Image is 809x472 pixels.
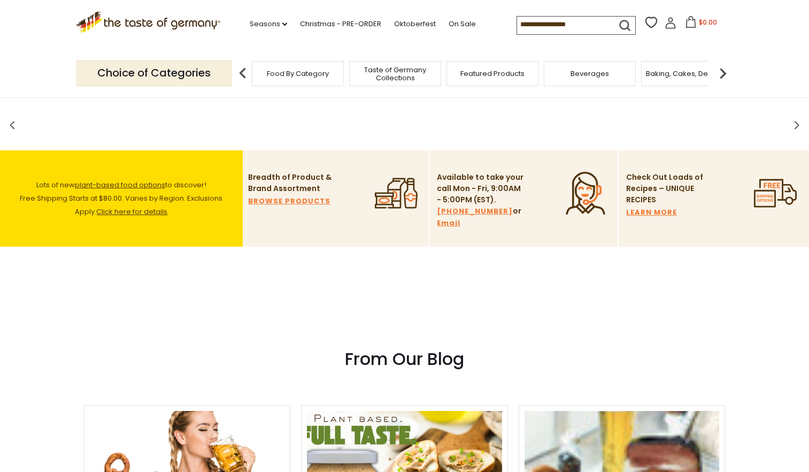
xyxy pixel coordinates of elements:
[646,70,729,78] a: Baking, Cakes, Desserts
[250,18,287,30] a: Seasons
[699,18,717,27] span: $0.00
[75,180,165,190] a: plant-based food options
[248,195,330,207] a: BROWSE PRODUCTS
[96,207,167,217] a: Click here for details
[352,66,438,82] a: Taste of Germany Collections
[437,205,513,217] a: [PHONE_NUMBER]
[300,18,381,30] a: Christmas - PRE-ORDER
[248,172,336,194] p: Breadth of Product & Brand Assortment
[437,172,525,229] p: Available to take your call Mon - Fri, 9:00AM - 5:00PM (EST). or
[437,217,460,229] a: Email
[460,70,525,78] a: Featured Products
[267,70,329,78] a: Food By Category
[571,70,609,78] a: Beverages
[626,207,677,218] a: LEARN MORE
[76,60,232,86] p: Choice of Categories
[20,180,222,217] span: Lots of new to discover! Free Shipping Starts at $80.00. Varies by Region. Exclusions Apply.
[232,63,253,84] img: previous arrow
[626,172,704,205] p: Check Out Loads of Recipes – UNIQUE RECIPES
[84,348,726,370] h3: From Our Blog
[679,16,724,32] button: $0.00
[394,18,436,30] a: Oktoberfest
[712,63,734,84] img: next arrow
[449,18,476,30] a: On Sale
